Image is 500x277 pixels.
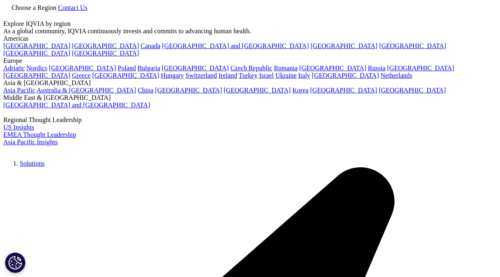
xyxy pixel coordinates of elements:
a: [GEOGRAPHIC_DATA] and [GEOGRAPHIC_DATA] [162,42,309,49]
a: US Insights [3,124,34,131]
div: Americas [3,35,497,42]
a: [GEOGRAPHIC_DATA] [72,50,139,57]
a: Australia & [GEOGRAPHIC_DATA] [37,87,136,94]
a: China [138,87,153,94]
a: [GEOGRAPHIC_DATA] [3,50,70,57]
a: Greece [72,72,90,79]
a: Asia Pacific [3,87,35,94]
a: [GEOGRAPHIC_DATA] [224,87,291,94]
div: Regional Thought Leadership [3,116,497,124]
a: Poland [118,65,136,72]
a: [GEOGRAPHIC_DATA] [49,65,116,72]
a: Switzerland [186,72,217,79]
button: Cookies Settings [5,252,25,273]
div: Europe [3,57,497,65]
a: EMEA Thought Leadership [3,131,76,138]
a: [GEOGRAPHIC_DATA] [162,65,229,72]
a: [GEOGRAPHIC_DATA] [3,72,70,79]
a: Italy [298,72,310,79]
a: Netherlands [380,72,412,79]
a: Israel [259,72,274,79]
div: Middle East & [GEOGRAPHIC_DATA] [3,94,497,102]
a: [GEOGRAPHIC_DATA] [72,42,139,49]
a: Bulgaria [138,65,160,72]
div: As a global community, IQVIA continuously invests and commits to advancing human health. [3,28,497,35]
a: [GEOGRAPHIC_DATA] [311,42,378,49]
a: [GEOGRAPHIC_DATA] [155,87,222,94]
a: Nordics [26,65,47,72]
div: Explore IQVIA by region [3,20,497,28]
a: [GEOGRAPHIC_DATA] [312,72,379,79]
a: Asia Pacific Insights [3,138,58,145]
span: Choose a Region [12,4,56,11]
a: [GEOGRAPHIC_DATA] [299,65,366,72]
a: Russia [368,65,386,72]
a: Adriatic [3,65,25,72]
div: Asia & [GEOGRAPHIC_DATA] [3,79,497,87]
a: [GEOGRAPHIC_DATA] [3,42,70,49]
a: Romania [274,65,298,72]
a: Korea [293,87,309,94]
a: [GEOGRAPHIC_DATA] [387,65,454,72]
a: Ireland [219,72,237,79]
a: Turkey [239,72,258,79]
a: Czech Republic [230,65,272,72]
a: [GEOGRAPHIC_DATA] [379,42,446,49]
a: [GEOGRAPHIC_DATA] [92,72,159,79]
a: Hungary [161,72,184,79]
a: [GEOGRAPHIC_DATA] and [GEOGRAPHIC_DATA] [3,102,150,108]
a: [GEOGRAPHIC_DATA] [310,87,377,94]
a: Contact Us [58,4,88,11]
a: Solutions [20,160,44,167]
a: Canada [141,42,160,49]
a: [GEOGRAPHIC_DATA] [379,87,446,94]
a: Ukraine [275,72,297,79]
